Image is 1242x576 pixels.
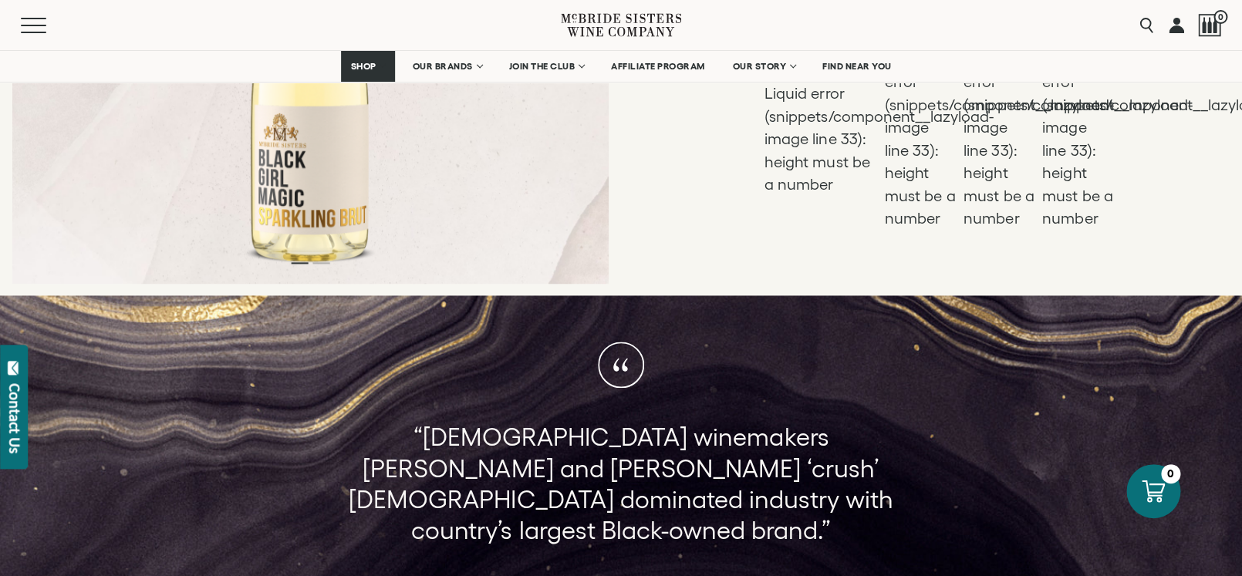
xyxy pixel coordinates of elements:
a: SHOP [341,51,395,82]
span: AFFILIATE PROGRAM [611,61,705,72]
li: Liquid error (snippets/component__lazyload-image line 33): height must be a number [885,49,956,231]
span: 0 [1213,10,1227,24]
a: OUR STORY [723,51,805,82]
div: 0 [1161,464,1180,483]
li: Page dot 2 [313,262,330,264]
li: Page dot 1 [292,262,309,264]
span: FIND NEAR YOU [822,61,892,72]
div: Contact Us [7,383,22,453]
p: “[DEMOGRAPHIC_DATA] winemakers [PERSON_NAME] and [PERSON_NAME] ‘crush’ [DEMOGRAPHIC_DATA] dominat... [334,422,909,545]
a: FIND NEAR YOU [812,51,902,82]
span: OUR STORY [733,61,787,72]
a: JOIN THE CLUB [499,51,594,82]
li: Liquid error (snippets/component__lazyload-image line 33): height must be a number [1042,49,1113,231]
span: OUR BRANDS [413,61,473,72]
a: OUR BRANDS [403,51,491,82]
li: Liquid error (snippets/component__lazyload-image line 33): height must be a number [764,83,877,197]
span: JOIN THE CLUB [509,61,575,72]
a: AFFILIATE PROGRAM [601,51,715,82]
li: Liquid error (snippets/component__lazyload-image line 33): height must be a number [964,49,1034,231]
span: SHOP [351,61,377,72]
button: Mobile Menu Trigger [21,18,76,33]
